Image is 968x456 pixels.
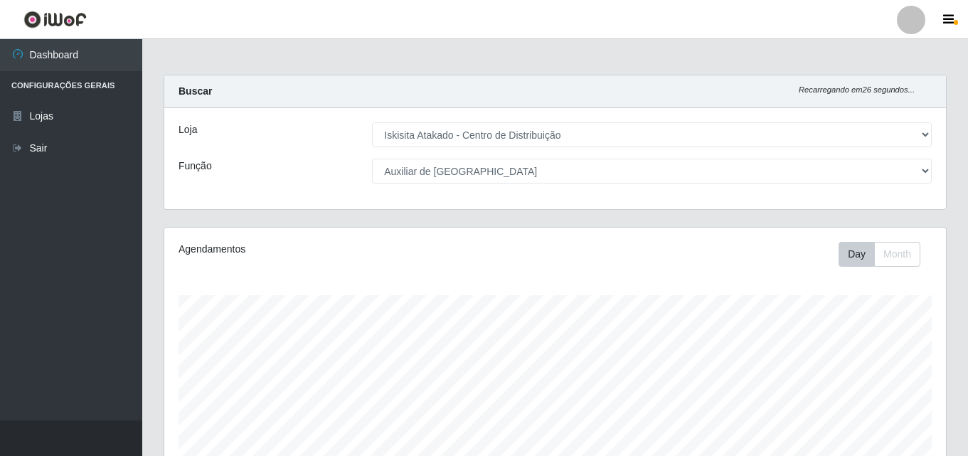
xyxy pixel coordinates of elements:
[874,242,920,267] button: Month
[179,159,212,174] label: Função
[179,85,212,97] strong: Buscar
[179,122,197,137] label: Loja
[839,242,920,267] div: First group
[839,242,875,267] button: Day
[23,11,87,28] img: CoreUI Logo
[839,242,932,267] div: Toolbar with button groups
[179,242,480,257] div: Agendamentos
[799,85,915,94] i: Recarregando em 26 segundos...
